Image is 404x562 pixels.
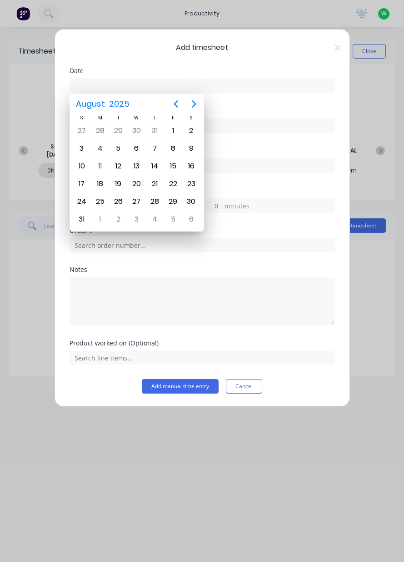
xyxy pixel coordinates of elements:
[70,227,335,234] div: Order #
[185,95,203,113] button: Next page
[130,177,143,191] div: Wednesday, August 20, 2025
[111,195,125,208] div: Tuesday, August 26, 2025
[70,96,135,112] button: August2025
[166,124,180,138] div: Friday, August 1, 2025
[145,114,164,122] div: T
[70,238,335,252] input: Search order number...
[107,96,132,112] span: 2025
[70,68,335,74] div: Date
[93,159,107,173] div: Today, Monday, August 11, 2025
[182,114,200,122] div: S
[75,195,89,208] div: Sunday, August 24, 2025
[185,195,198,208] div: Saturday, August 30, 2025
[75,124,89,138] div: Sunday, July 27, 2025
[73,114,91,122] div: S
[75,177,89,191] div: Sunday, August 17, 2025
[111,159,125,173] div: Tuesday, August 12, 2025
[75,159,89,173] div: Sunday, August 10, 2025
[148,142,162,155] div: Thursday, August 7, 2025
[164,114,182,122] div: F
[166,212,180,226] div: Friday, September 5, 2025
[166,195,180,208] div: Friday, August 29, 2025
[75,142,89,155] div: Sunday, August 3, 2025
[130,124,143,138] div: Wednesday, July 30, 2025
[185,177,198,191] div: Saturday, August 23, 2025
[70,266,335,273] div: Notes
[93,124,107,138] div: Monday, July 28, 2025
[148,212,162,226] div: Thursday, September 4, 2025
[185,159,198,173] div: Saturday, August 16, 2025
[93,212,107,226] div: Monday, September 1, 2025
[93,142,107,155] div: Monday, August 4, 2025
[70,340,335,346] div: Product worked on (Optional)
[224,201,334,212] label: minutes
[111,124,125,138] div: Tuesday, July 29, 2025
[166,142,180,155] div: Friday, August 8, 2025
[148,159,162,173] div: Thursday, August 14, 2025
[142,379,219,394] button: Add manual time entry
[130,212,143,226] div: Wednesday, September 3, 2025
[109,114,127,122] div: T
[185,142,198,155] div: Saturday, August 9, 2025
[93,195,107,208] div: Monday, August 25, 2025
[185,124,198,138] div: Saturday, August 2, 2025
[148,195,162,208] div: Thursday, August 28, 2025
[167,95,185,113] button: Previous page
[127,114,145,122] div: W
[166,159,180,173] div: Friday, August 15, 2025
[130,159,143,173] div: Wednesday, August 13, 2025
[226,379,262,394] button: Cancel
[148,124,162,138] div: Thursday, July 31, 2025
[206,199,222,212] input: 0
[75,212,89,226] div: Sunday, August 31, 2025
[166,177,180,191] div: Friday, August 22, 2025
[74,96,107,112] span: August
[111,177,125,191] div: Tuesday, August 19, 2025
[111,142,125,155] div: Tuesday, August 5, 2025
[70,42,335,53] span: Add timesheet
[148,177,162,191] div: Thursday, August 21, 2025
[93,177,107,191] div: Monday, August 18, 2025
[185,212,198,226] div: Saturday, September 6, 2025
[130,142,143,155] div: Wednesday, August 6, 2025
[70,351,335,365] input: Search line items...
[111,212,125,226] div: Tuesday, September 2, 2025
[130,195,143,208] div: Wednesday, August 27, 2025
[91,114,109,122] div: M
